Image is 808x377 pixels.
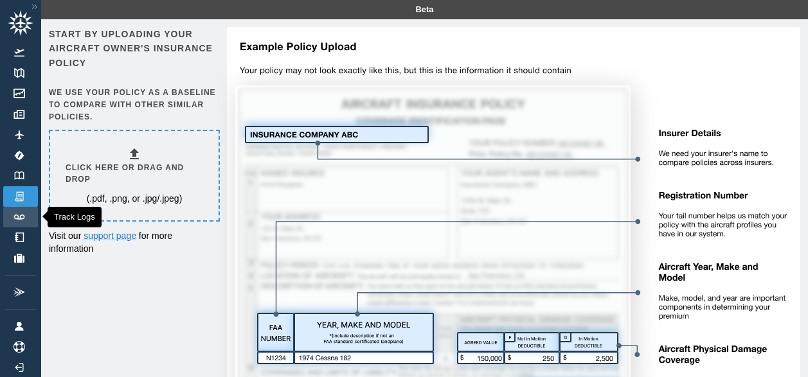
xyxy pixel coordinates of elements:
[87,192,183,205] p: (.pdf, .png, or .jpg/.jpeg)
[84,231,136,241] a: support page
[49,27,217,70] h6: Start by uploading your aircraft owner's insurance policy
[49,87,217,123] h6: We use your policy as a baseline to compare with other similar policies.
[66,162,203,186] h6: Click here or drag and drop
[49,229,217,255] p: Visit our for more information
